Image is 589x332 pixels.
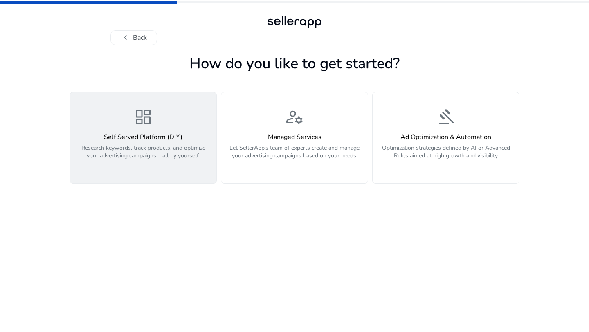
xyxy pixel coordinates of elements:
[436,107,456,127] span: gavel
[378,133,514,141] h4: Ad Optimization & Automation
[285,107,304,127] span: manage_accounts
[372,92,519,184] button: gavelAd Optimization & AutomationOptimization strategies defined by AI or Advanced Rules aimed at...
[75,144,211,168] p: Research keywords, track products, and optimize your advertising campaigns – all by yourself.
[226,133,363,141] h4: Managed Services
[70,55,519,72] h1: How do you like to get started?
[221,92,368,184] button: manage_accountsManaged ServicesLet SellerApp’s team of experts create and manage your advertising...
[75,133,211,141] h4: Self Served Platform (DIY)
[133,107,153,127] span: dashboard
[70,92,217,184] button: dashboardSelf Served Platform (DIY)Research keywords, track products, and optimize your advertisi...
[110,30,157,45] button: chevron_leftBack
[226,144,363,168] p: Let SellerApp’s team of experts create and manage your advertising campaigns based on your needs.
[378,144,514,168] p: Optimization strategies defined by AI or Advanced Rules aimed at high growth and visibility
[121,33,130,43] span: chevron_left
